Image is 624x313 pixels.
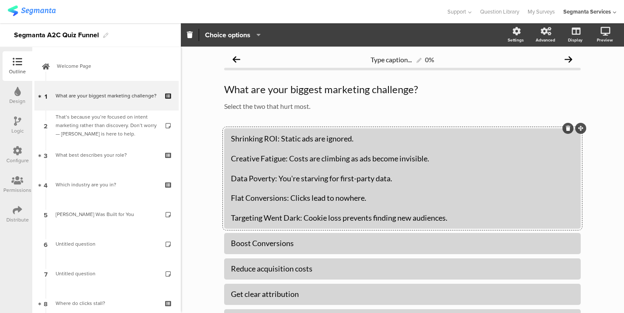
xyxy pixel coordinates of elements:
[597,37,613,43] div: Preview
[231,289,574,299] div: Get clear attribution
[6,157,29,164] div: Configure
[56,270,96,277] span: Untitled question
[224,83,581,96] p: What are your biggest marketing challenge?
[34,229,179,259] a: 6 Untitled question
[44,121,48,130] span: 2
[56,240,96,248] span: Untitled question
[205,26,261,44] button: Choice options
[56,180,157,189] div: Which industry are you in?
[568,37,582,43] div: Display
[34,170,179,199] a: 4 Which industry are you in?
[44,269,48,278] span: 7
[44,210,48,219] span: 5
[508,37,524,43] div: Settings
[371,55,412,64] span: Type caption...
[3,186,31,194] div: Permissions
[231,134,574,223] div: Shrinking ROI: Static ads are ignored. Creative Fatigue: Costs are climbing as ads become invisib...
[56,210,157,219] div: Segmanta Was Built for You
[44,150,48,160] span: 3
[224,102,581,110] p: Select the two that hurt most.
[425,55,434,64] div: 0%
[56,91,157,100] div: What are your biggest marketing challenge?
[56,299,157,307] div: Where do clicks stall?
[447,8,466,16] span: Support
[34,81,179,111] a: 1 What are your biggest marketing challenge?
[9,68,26,75] div: Outline
[44,180,48,189] span: 4
[34,140,179,170] a: 3 What best describes your role?
[56,113,157,138] div: That’s because you’re focused on intent marketing rather than discovery. Don’t worry — Segmanta i...
[14,28,99,42] div: Segmanta A2C Quiz Funnel
[34,51,179,81] a: Welcome Page
[231,238,574,248] div: Boost Conversions
[34,259,179,288] a: 7 Untitled question
[8,6,56,16] img: segmanta logo
[34,111,179,140] a: 2 That’s because you’re focused on intent marketing rather than discovery. Don’t worry — [PERSON_...
[563,8,611,16] div: Segmanta Services
[11,127,24,135] div: Logic
[536,37,555,43] div: Advanced
[56,151,157,159] div: What best describes your role?
[205,30,250,40] span: Choice options
[44,299,48,308] span: 8
[44,239,48,249] span: 6
[45,91,47,100] span: 1
[6,216,29,224] div: Distribute
[57,62,166,70] span: Welcome Page
[34,199,179,229] a: 5 [PERSON_NAME] Was Built for You
[231,264,574,274] div: Reduce acquisition costs
[9,97,25,105] div: Design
